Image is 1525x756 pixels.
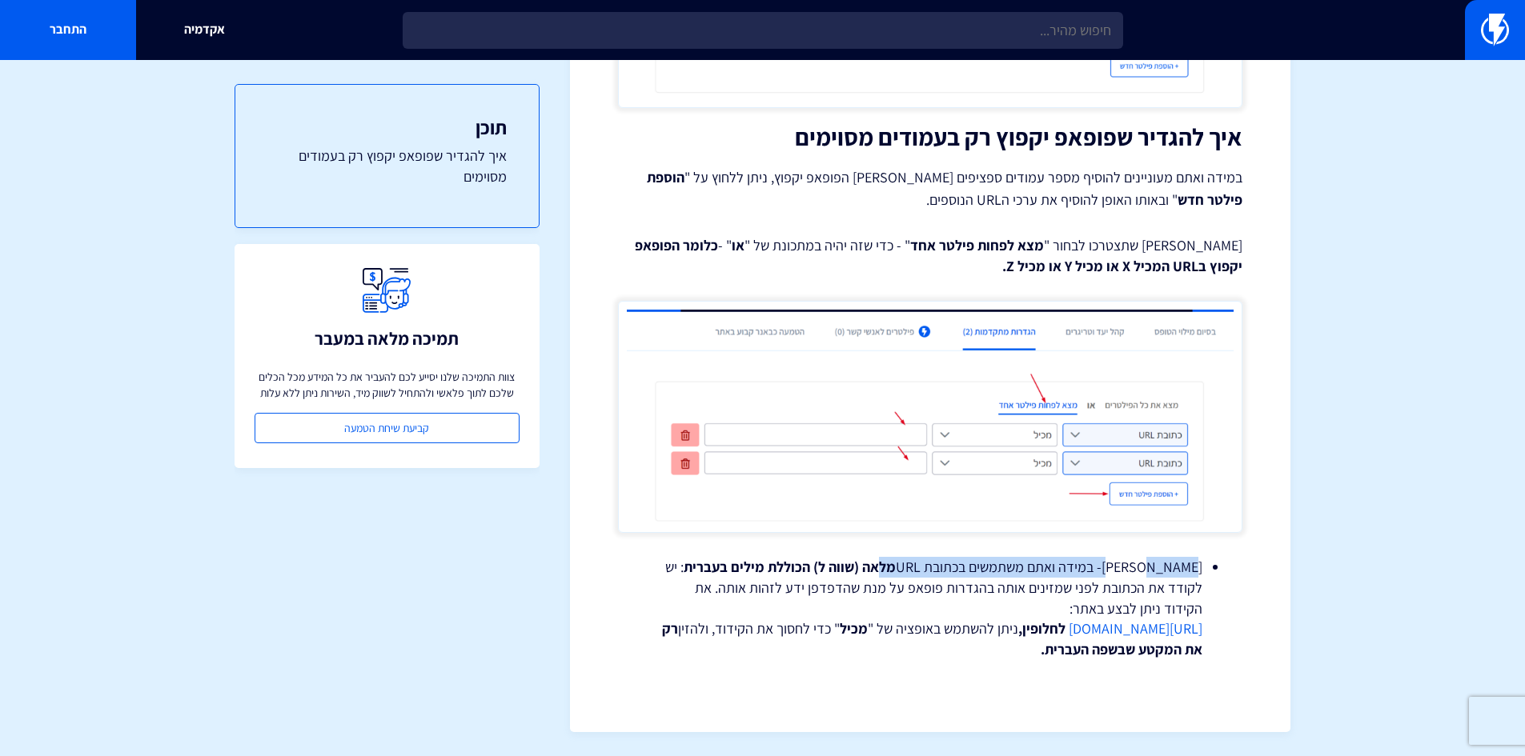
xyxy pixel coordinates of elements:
[618,235,1242,276] p: [PERSON_NAME] שתצטרכו לבחור " " - כדי שזה יהיה במתכונת של " " -
[731,558,896,576] strong: מלאה (שווה ל) הכוללת מילים
[647,168,1242,209] strong: הוספת פילטר חדש
[662,619,1202,658] strong: רק את המקטע שבשפה העברית.
[684,558,728,576] strong: בעברית
[840,619,868,638] strong: מכיל
[1069,619,1202,638] a: [URL][DOMAIN_NAME]
[255,369,520,401] p: צוות התמיכה שלנו יסייע לכם להעביר את כל המידע מכל הכלים שלכם לתוך פלאשי ולהתחיל לשווק מיד, השירות...
[635,236,1242,275] strong: כלומר הפופאפ יקפוץ בURL המכיל X או מכיל Y או מכיל Z.
[732,236,744,254] strong: או
[658,557,1202,660] li: [PERSON_NAME]- במידה ואתם משתמשים בכתובת URL : יש לקודד את הכתובת לפני שמזינים אותה בהגדרות פופאפ...
[910,236,1044,254] strong: מצא לפחות פילטר אחד
[618,124,1242,150] h2: איך להגדיר שפופאפ יקפוץ רק בעמודים מסוימים
[315,329,459,348] h3: תמיכה מלאה במעבר
[267,146,507,186] a: איך להגדיר שפופאפ יקפוץ רק בעמודים מסוימים
[403,12,1123,49] input: חיפוש מהיר...
[255,413,520,443] a: קביעת שיחת הטמעה
[1018,619,1065,638] strong: לחלופין,
[618,166,1242,211] p: במידה ואתם מעוניינים להוסיף מספר עמודים ספציפים [PERSON_NAME] הפופאפ יקפוץ, ניתן ללחוץ על " " ובא...
[267,117,507,138] h3: תוכן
